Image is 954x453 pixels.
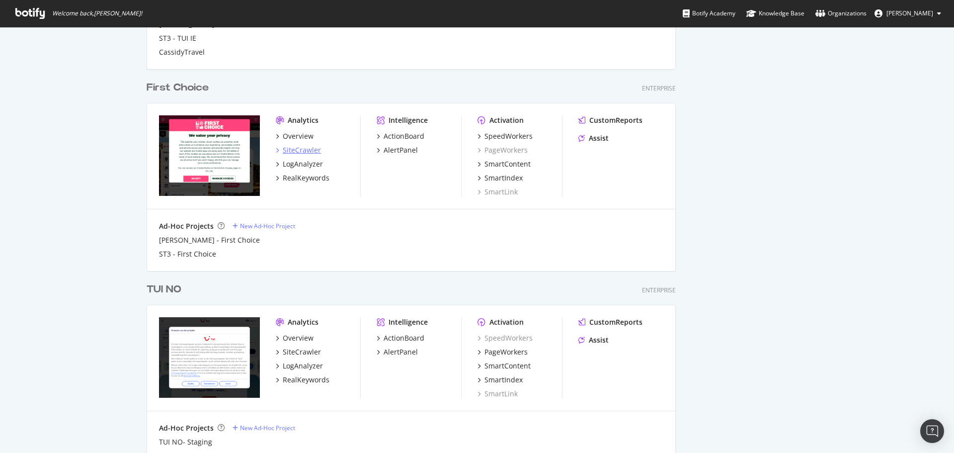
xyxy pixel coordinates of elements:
[147,81,213,95] a: First Choice
[384,131,424,141] div: ActionBoard
[377,333,424,343] a: ActionBoard
[276,131,314,141] a: Overview
[283,361,323,371] div: LogAnalyzer
[159,317,260,398] img: tui.no
[283,173,329,183] div: RealKeywords
[147,81,209,95] div: First Choice
[477,361,531,371] a: SmartContent
[233,222,295,230] a: New Ad-Hoc Project
[240,424,295,432] div: New Ad-Hoc Project
[578,335,609,345] a: Assist
[642,84,676,92] div: Enterprise
[389,317,428,327] div: Intelligence
[283,347,321,357] div: SiteCrawler
[159,249,216,259] a: ST3 - First Choice
[477,389,518,399] a: SmartLink
[276,159,323,169] a: LogAnalyzer
[477,131,533,141] a: SpeedWorkers
[377,347,418,357] a: AlertPanel
[283,159,323,169] div: LogAnalyzer
[642,286,676,294] div: Enterprise
[288,317,318,327] div: Analytics
[484,347,528,357] div: PageWorkers
[589,317,642,327] div: CustomReports
[484,375,523,385] div: SmartIndex
[477,347,528,357] a: PageWorkers
[384,347,418,357] div: AlertPanel
[276,333,314,343] a: Overview
[283,131,314,141] div: Overview
[578,115,642,125] a: CustomReports
[484,361,531,371] div: SmartContent
[578,133,609,143] a: Assist
[276,361,323,371] a: LogAnalyzer
[477,333,533,343] a: SpeedWorkers
[52,9,142,17] span: Welcome back, [PERSON_NAME] !
[159,33,196,43] a: ST3 - TUI IE
[276,173,329,183] a: RealKeywords
[159,221,214,231] div: Ad-Hoc Projects
[389,115,428,125] div: Intelligence
[477,375,523,385] a: SmartIndex
[815,8,867,18] div: Organizations
[147,282,181,297] div: TUI NO
[477,173,523,183] a: SmartIndex
[159,423,214,433] div: Ad-Hoc Projects
[276,145,321,155] a: SiteCrawler
[589,133,609,143] div: Assist
[377,145,418,155] a: AlertPanel
[484,159,531,169] div: SmartContent
[489,317,524,327] div: Activation
[384,333,424,343] div: ActionBoard
[276,375,329,385] a: RealKeywords
[484,131,533,141] div: SpeedWorkers
[489,115,524,125] div: Activation
[159,235,260,245] a: [PERSON_NAME] - First Choice
[147,282,185,297] a: TUI NO
[920,419,944,443] div: Open Intercom Messenger
[233,424,295,432] a: New Ad-Hoc Project
[746,8,804,18] div: Knowledge Base
[283,375,329,385] div: RealKeywords
[276,347,321,357] a: SiteCrawler
[159,437,212,447] a: TUI NO- Staging
[886,9,933,17] span: Michael Boulter
[477,159,531,169] a: SmartContent
[377,131,424,141] a: ActionBoard
[578,317,642,327] a: CustomReports
[867,5,949,21] button: [PERSON_NAME]
[384,145,418,155] div: AlertPanel
[288,115,318,125] div: Analytics
[159,47,205,57] a: CassidyTravel
[589,335,609,345] div: Assist
[477,187,518,197] a: SmartLink
[159,115,260,196] img: firstchoice.co.uk
[484,173,523,183] div: SmartIndex
[240,222,295,230] div: New Ad-Hoc Project
[477,145,528,155] a: PageWorkers
[683,8,735,18] div: Botify Academy
[283,145,321,155] div: SiteCrawler
[589,115,642,125] div: CustomReports
[283,333,314,343] div: Overview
